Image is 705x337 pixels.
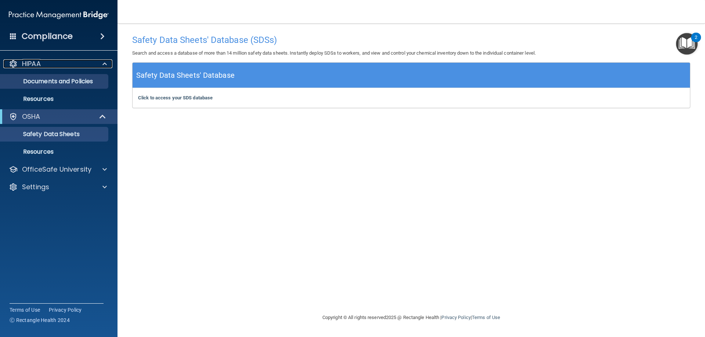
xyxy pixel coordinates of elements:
a: Privacy Policy [49,306,82,314]
a: HIPAA [9,59,107,68]
div: Copyright © All rights reserved 2025 @ Rectangle Health | | [277,306,545,329]
iframe: Drift Widget Chat Controller [578,285,696,314]
h4: Safety Data Sheets' Database (SDSs) [132,35,690,45]
a: Terms of Use [472,315,500,320]
button: Open Resource Center, 2 new notifications [676,33,698,55]
p: OSHA [22,112,40,121]
a: Settings [9,183,107,191]
div: 2 [695,37,697,47]
p: OfficeSafe University [22,165,91,174]
p: Documents and Policies [5,78,105,85]
a: Privacy Policy [441,315,470,320]
p: Safety Data Sheets [5,131,105,138]
p: Resources [5,95,105,103]
h5: Safety Data Sheets' Database [136,69,235,82]
span: Ⓒ Rectangle Health 2024 [10,316,70,324]
p: Search and access a database of more than 14 million safety data sheets. Instantly deploy SDSs to... [132,49,690,58]
h4: Compliance [22,31,73,41]
p: HIPAA [22,59,41,68]
img: PMB logo [9,8,109,22]
a: OSHA [9,112,106,121]
a: OfficeSafe University [9,165,107,174]
p: Resources [5,148,105,155]
a: Terms of Use [10,306,40,314]
a: Click to access your SDS database [138,95,213,100]
p: Settings [22,183,49,191]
